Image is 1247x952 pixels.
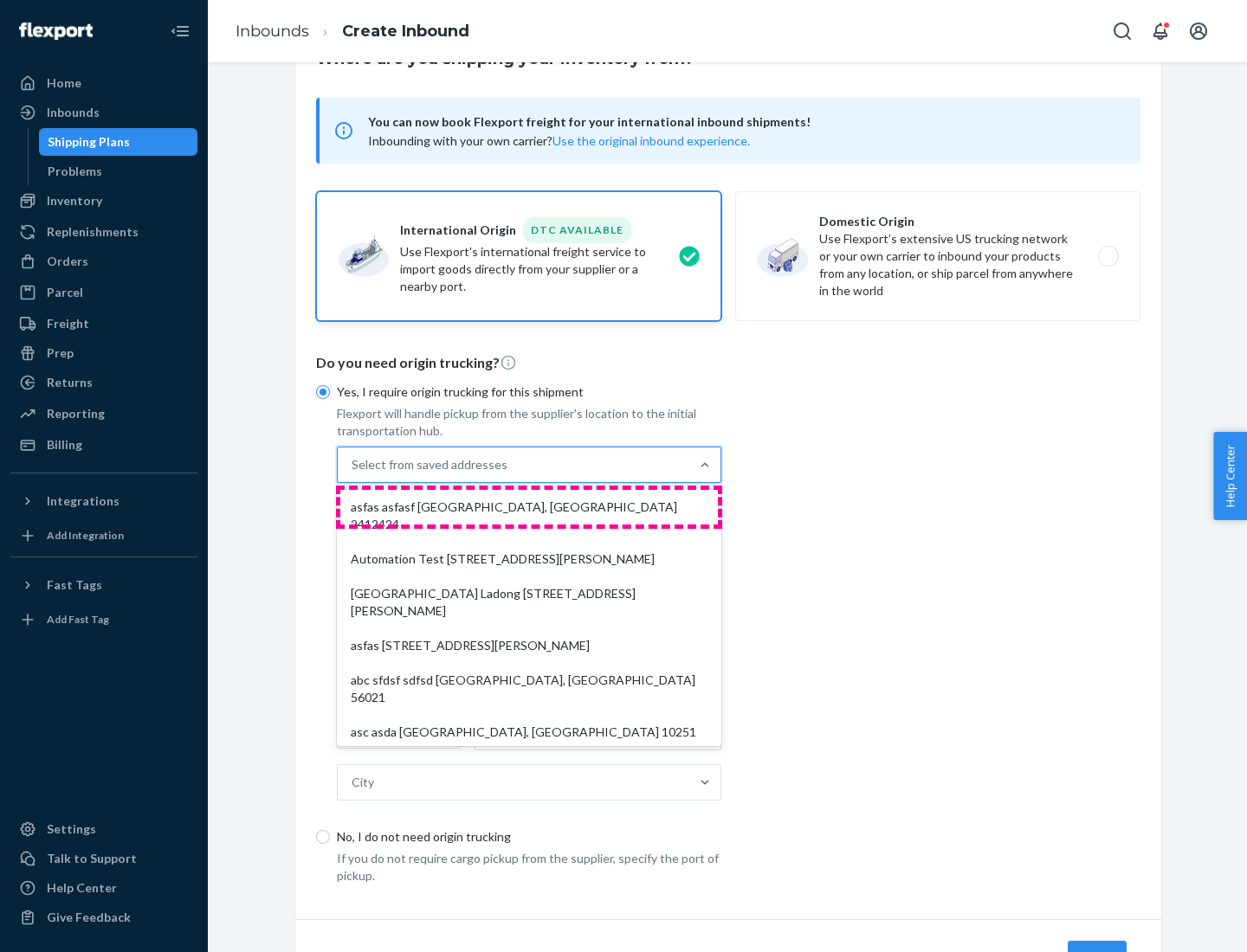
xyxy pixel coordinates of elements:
div: Select from saved addresses [352,456,507,473]
div: Automation Test [STREET_ADDRESS][PERSON_NAME] [340,542,718,576]
a: Talk to Support [10,845,197,872]
input: No, I do not need origin trucking [316,830,330,844]
div: asfas asfasf [GEOGRAPHIC_DATA], [GEOGRAPHIC_DATA] 2412424 [340,490,718,542]
div: asc asda [GEOGRAPHIC_DATA], [GEOGRAPHIC_DATA] 10251 [340,715,718,749]
a: Problems [39,158,198,185]
a: Add Fast Tag [10,606,197,634]
input: Yes, I require origin trucking for this shipment [316,385,330,399]
p: If you do not require cargo pickup from the supplier, specify the port of pickup. [337,850,721,884]
button: Give Feedback [10,904,197,931]
div: Billing [47,436,82,453]
p: No, I do not need origin trucking [337,828,721,846]
span: You can now book Flexport freight for your international inbound shipments! [368,112,1120,132]
a: Reporting [10,400,197,428]
div: Reporting [47,405,105,422]
button: Open Search Box [1105,14,1140,48]
div: [GEOGRAPHIC_DATA] Ladong [STREET_ADDRESS][PERSON_NAME] [340,576,718,628]
a: Inbounds [10,99,197,126]
div: Home [47,74,81,92]
span: Inbounding with your own carrier? [368,133,750,148]
div: Add Fast Tag [47,612,109,627]
button: Close Navigation [163,14,197,48]
p: Yes, I require origin trucking for this shipment [337,383,721,401]
p: Flexport will handle pickup from the supplier's location to the initial transportation hub. [337,405,721,440]
a: Home [10,69,197,97]
button: Help Center [1213,432,1247,520]
img: Flexport logo [19,23,93,40]
a: Add Integration [10,522,197,550]
a: Orders [10,248,197,275]
a: Freight [10,310,197,338]
div: Give Feedback [47,909,131,926]
a: Prep [10,339,197,367]
div: Problems [48,163,102,180]
a: Returns [10,369,197,396]
div: Inbounds [47,104,100,121]
div: Talk to Support [47,850,137,867]
a: Parcel [10,279,197,306]
div: Shipping Plans [48,133,130,151]
div: Prep [47,344,74,362]
div: Parcel [47,284,83,301]
button: Open notifications [1143,14,1178,48]
div: Orders [47,253,88,270]
a: Help Center [10,874,197,902]
button: Open account menu [1181,14,1216,48]
a: Create Inbound [342,22,469,41]
div: asfas [STREET_ADDRESS][PERSON_NAME] [340,628,718,663]
div: City [352,774,374,791]
div: Settings [47,820,96,838]
div: Integrations [47,492,120,510]
div: Help Center [47,879,117,897]
div: Fast Tags [47,576,102,594]
a: Inventory [10,187,197,215]
div: Freight [47,315,89,332]
div: Add Integration [47,528,124,543]
a: Replenishments [10,218,197,246]
a: Inbounds [236,22,309,41]
button: Integrations [10,487,197,515]
p: Do you need origin trucking? [316,353,1140,373]
div: Inventory [47,192,102,209]
div: abc sfdsf sdfsd [GEOGRAPHIC_DATA], [GEOGRAPHIC_DATA] 56021 [340,663,718,715]
a: Settings [10,815,197,843]
ol: breadcrumbs [222,6,483,57]
button: Use the original inbound experience. [552,132,750,150]
a: Billing [10,431,197,459]
div: Returns [47,374,93,391]
button: Fast Tags [10,571,197,599]
div: Replenishments [47,223,139,241]
a: Shipping Plans [39,128,198,156]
